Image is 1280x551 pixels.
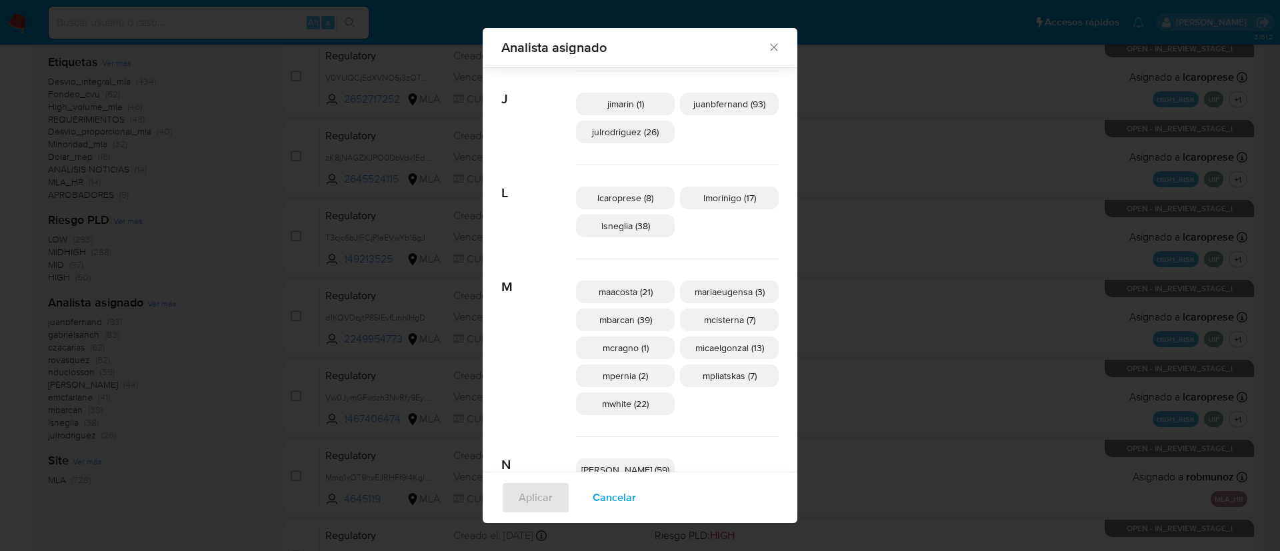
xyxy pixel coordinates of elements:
span: micaelgonzal (13) [695,341,764,354]
div: julrodriguez (26) [576,121,675,143]
span: mcisterna (7) [704,313,755,326]
button: Cerrar [767,41,779,53]
div: mbarcan (39) [576,308,675,331]
span: [PERSON_NAME] (59) [581,463,669,476]
div: mpernia (2) [576,364,675,387]
span: lcaroprese (8) [597,191,653,205]
div: mcisterna (7) [680,308,779,331]
div: jimarin (1) [576,93,675,115]
div: maacosta (21) [576,280,675,303]
div: [PERSON_NAME] (59) [576,458,675,481]
span: mcragno (1) [603,341,649,354]
div: juanbfernand (93) [680,93,779,115]
span: N [501,437,576,473]
span: mwhite (22) [602,397,649,410]
div: mariaeugensa (3) [680,280,779,303]
div: lsneglia (38) [576,215,675,237]
div: mpliatskas (7) [680,364,779,387]
div: micaelgonzal (13) [680,336,779,359]
span: Cancelar [593,483,636,512]
div: lmorinigo (17) [680,187,779,209]
span: M [501,259,576,295]
span: jimarin (1) [607,97,644,111]
span: L [501,165,576,201]
span: J [501,71,576,107]
button: Cancelar [575,482,653,514]
span: mpliatskas (7) [703,369,757,382]
span: maacosta (21) [599,285,653,298]
div: mwhite (22) [576,392,675,415]
div: lcaroprese (8) [576,187,675,209]
span: juanbfernand (93) [693,97,765,111]
span: lsneglia (38) [601,219,650,233]
span: julrodriguez (26) [592,125,659,139]
div: mcragno (1) [576,336,675,359]
span: mariaeugensa (3) [695,285,765,298]
span: mpernia (2) [603,369,648,382]
span: mbarcan (39) [599,313,652,326]
span: Analista asignado [501,41,767,54]
span: lmorinigo (17) [703,191,756,205]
